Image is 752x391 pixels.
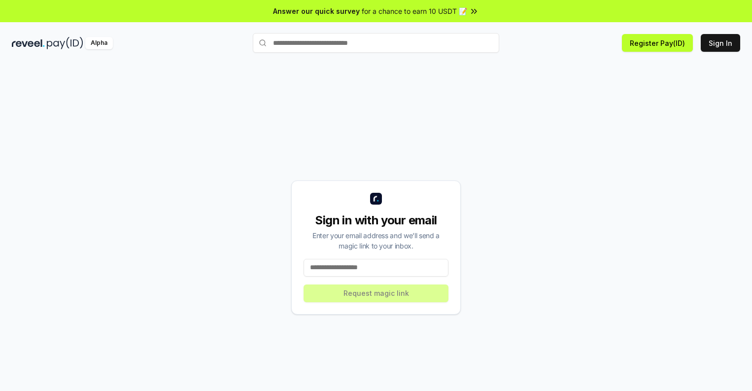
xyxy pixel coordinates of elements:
div: Alpha [85,37,113,49]
div: Sign in with your email [304,213,448,228]
img: reveel_dark [12,37,45,49]
img: logo_small [370,193,382,205]
button: Sign In [701,34,740,52]
img: pay_id [47,37,83,49]
button: Register Pay(ID) [622,34,693,52]
span: for a chance to earn 10 USDT 📝 [362,6,467,16]
span: Answer our quick survey [273,6,360,16]
div: Enter your email address and we’ll send a magic link to your inbox. [304,230,448,251]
